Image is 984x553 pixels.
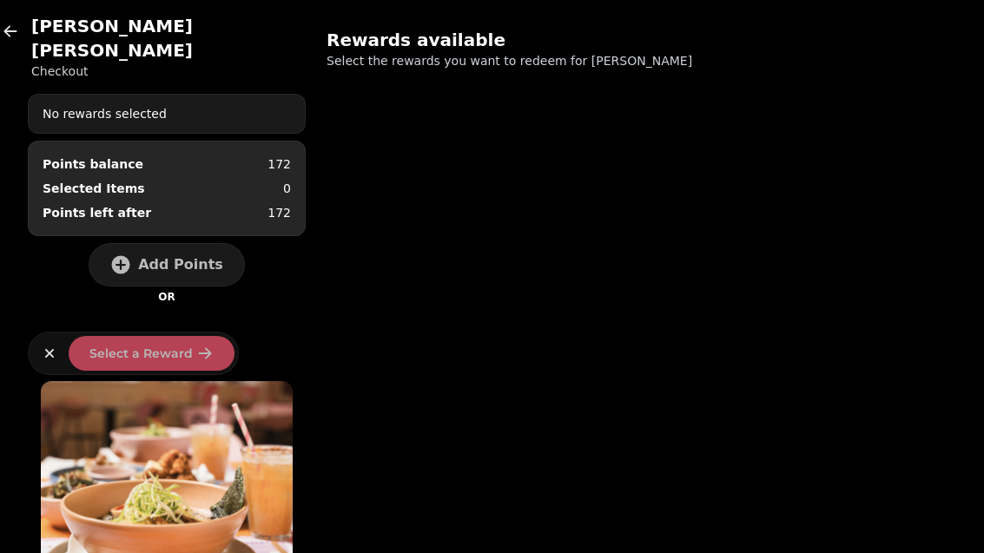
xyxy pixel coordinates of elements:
h2: [PERSON_NAME] [PERSON_NAME] [31,14,306,63]
button: Add Points [89,243,245,286]
p: 0 [283,180,291,197]
p: Select the rewards you want to redeem for [327,52,771,69]
p: OR [158,290,175,304]
p: 172 [267,204,291,221]
div: Points balance [43,155,143,173]
div: No rewards selected [29,98,305,129]
span: Add Points [138,258,223,272]
p: 172 [267,155,291,173]
p: Selected Items [43,180,145,197]
p: Points left after [43,204,151,221]
span: Select a Reward [89,347,193,359]
h2: Rewards available [327,28,660,52]
span: [PERSON_NAME] [591,54,692,68]
button: Select a Reward [69,336,234,371]
p: Checkout [31,63,306,80]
